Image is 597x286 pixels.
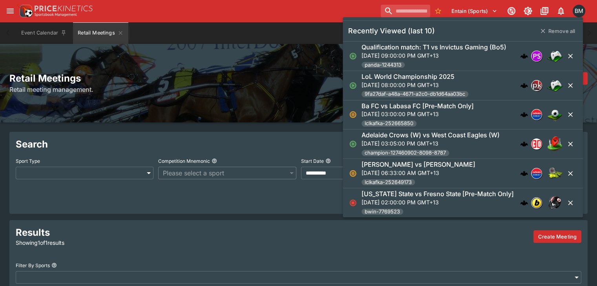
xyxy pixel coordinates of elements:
h6: Ba FC vs Labasa FC [Pre-Match Only] [361,102,474,110]
h6: LoL World Championship 2025 [361,73,455,81]
img: esports.png [547,78,562,93]
button: No Bookmarks [432,5,444,17]
h2: Results [16,226,196,239]
p: [DATE] 09:00:00 PM GMT+13 [361,51,506,60]
img: lclkafka.png [531,109,542,120]
button: Connected to PK [504,4,518,18]
h2: Search [16,138,581,150]
div: cerberus [520,140,528,148]
img: logo-cerberus.svg [520,111,528,118]
svg: Closed [349,199,357,207]
img: esports.png [547,48,562,64]
div: pricekinetics [531,80,542,91]
svg: Open [349,140,357,148]
img: Sportsbook Management [35,13,77,16]
p: [DATE] 03:00:00 PM GMT+13 [361,110,474,118]
span: 9fa27daf-a48a-4671-a2c0-db1d64aa03bc [361,90,468,98]
span: champion-127460902-8098-8787 [361,149,449,157]
div: cerberus [520,199,528,207]
button: Create a new meeting by adding events [533,230,581,243]
div: lclkafka [531,168,542,179]
div: cerberus [520,52,528,60]
img: PriceKinetics [35,5,93,11]
button: Remove all [536,25,580,37]
button: Filter By Sports [51,262,57,268]
p: Sport Type [16,158,40,164]
svg: Suspended [349,169,357,177]
p: Competition Mnemonic [158,158,210,164]
img: logo-cerberus.svg [520,52,528,60]
p: [DATE] 03:05:00 PM GMT+13 [361,139,500,148]
h6: Adelaide Crows (W) vs West Coast Eagles (W) [361,131,500,139]
button: Competition Mnemonic [212,158,217,164]
div: pandascore [531,51,542,62]
img: soccer.png [547,107,562,122]
span: Please select a sport [163,168,283,178]
h6: [US_STATE] State vs Fresno State [Pre-Match Only] [361,190,514,198]
h6: [PERSON_NAME] vs [PERSON_NAME] [361,160,475,169]
p: Filter By Sports [16,262,50,269]
button: Event Calendar [16,22,71,44]
img: tennis.png [547,166,562,181]
img: pandascore.png [531,51,542,61]
span: lclkafka-252665850 [361,120,416,128]
button: Documentation [537,4,551,18]
p: Showing 1 of 1 results [16,239,196,247]
span: bwin-7769523 [361,208,403,216]
input: search [381,5,430,17]
span: panda-1244313 [361,61,405,69]
svg: Suspended [349,111,357,118]
h6: Retail meeting management. [9,85,588,94]
button: open drawer [3,4,17,18]
div: Byron Monk [573,5,585,17]
p: [DATE] 08:00:00 PM GMT+13 [361,81,468,89]
p: Start Date [301,158,324,164]
svg: Open [349,82,357,89]
h6: Qualification match: T1 vs Invictus Gaming (Bo5) [361,43,506,51]
img: logo-cerberus.svg [520,199,528,207]
img: logo-cerberus.svg [520,140,528,148]
button: Start Date [325,158,331,164]
div: championdata [531,138,542,149]
button: Toggle light/dark mode [521,4,535,18]
svg: Open [349,52,357,60]
div: cerberus [520,111,528,118]
div: cerberus [520,169,528,177]
div: lclkafka [531,109,542,120]
h5: Recently Viewed (last 10) [348,26,435,35]
button: Retail Meetings [73,22,128,44]
div: bwin [531,197,542,208]
img: championdata.png [531,139,542,149]
p: [DATE] 06:33:00 AM GMT+13 [361,169,475,177]
img: bwin.png [531,198,542,208]
button: Select Tenant [447,5,502,17]
p: [DATE] 02:00:00 PM GMT+13 [361,198,514,206]
img: pricekinetics.png [531,80,542,91]
img: logo-cerberus.svg [520,82,528,89]
button: Byron Monk [570,2,588,20]
h2: Retail Meetings [9,72,588,84]
img: logo-cerberus.svg [520,169,528,177]
img: australian_rules.png [547,136,562,152]
img: american_football.png [547,195,562,211]
button: Notifications [554,4,568,18]
div: cerberus [520,82,528,89]
img: PriceKinetics Logo [17,3,33,19]
span: lclkafka-252649173 [361,179,415,186]
img: lclkafka.png [531,168,542,179]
